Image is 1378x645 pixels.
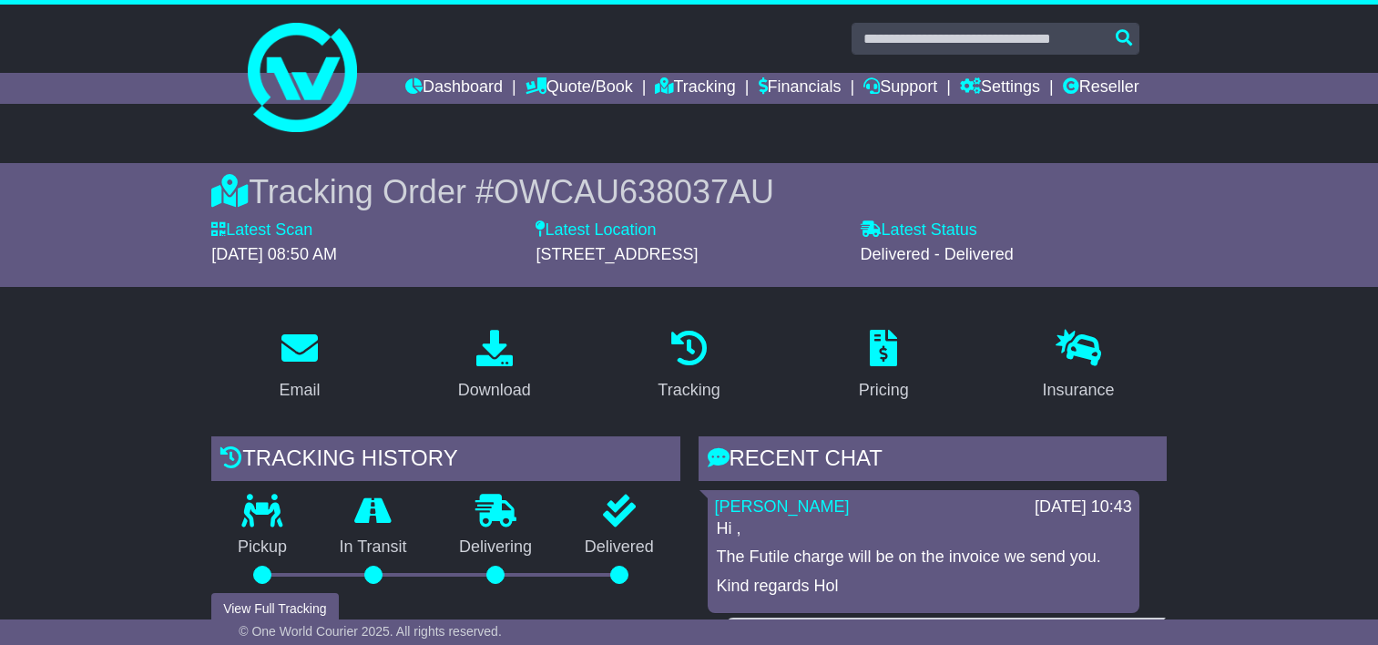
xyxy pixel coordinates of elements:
a: Dashboard [405,73,503,104]
a: Quote/Book [526,73,633,104]
a: Support [863,73,937,104]
p: Kind regards Hol [717,577,1130,597]
p: In Transit [313,537,434,558]
p: Delivering [433,537,558,558]
div: RECENT CHAT [699,436,1167,486]
span: OWCAU638037AU [494,173,774,210]
a: [PERSON_NAME] [715,497,850,516]
div: [DATE] 10:43 [1035,497,1132,517]
a: Insurance [1030,323,1126,409]
span: © One World Courier 2025. All rights reserved. [239,624,502,639]
a: Pricing [847,323,921,409]
p: The Futile charge will be on the invoice we send you. [717,548,1130,568]
div: Tracking history [211,436,679,486]
label: Latest Status [861,220,977,241]
a: Financials [759,73,842,104]
div: Download [458,378,531,403]
div: Tracking Order # [211,172,1167,211]
a: Download [446,323,543,409]
span: [DATE] 08:50 AM [211,245,337,263]
label: Latest Scan [211,220,312,241]
p: Delivered [558,537,680,558]
a: Tracking [655,73,735,104]
label: Latest Location [536,220,656,241]
div: Insurance [1042,378,1114,403]
span: Delivered - Delivered [861,245,1014,263]
a: Email [268,323,332,409]
p: Hi , [717,519,1130,539]
a: Reseller [1063,73,1139,104]
div: Tracking [658,378,720,403]
button: View Full Tracking [211,593,338,625]
a: Tracking [646,323,731,409]
a: Settings [960,73,1040,104]
div: Pricing [859,378,909,403]
p: Pickup [211,537,313,558]
div: Email [280,378,321,403]
span: [STREET_ADDRESS] [536,245,698,263]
